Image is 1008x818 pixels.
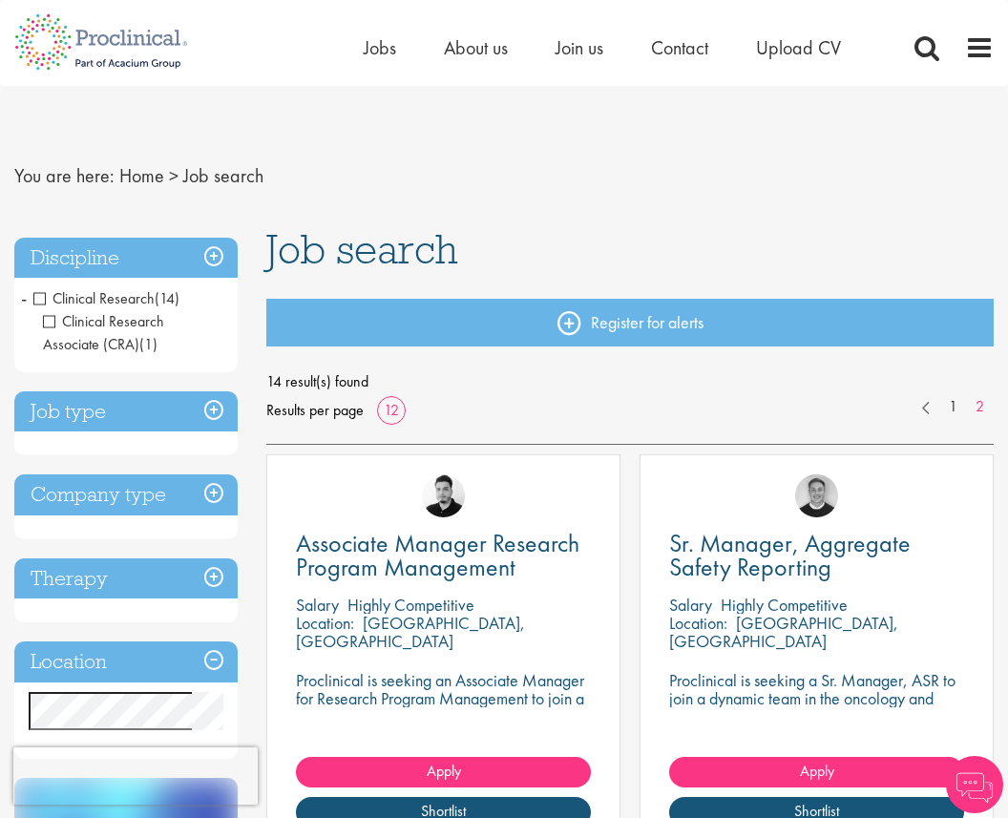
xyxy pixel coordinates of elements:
h3: Location [14,641,238,682]
span: 14 result(s) found [266,367,994,396]
h3: Company type [14,474,238,515]
span: Results per page [266,396,364,425]
a: 1 [939,396,967,418]
a: About us [444,35,508,60]
span: Job search [183,163,263,188]
span: Location: [296,612,354,634]
span: Sr. Manager, Aggregate Safety Reporting [669,527,911,583]
img: Anderson Maldonado [422,474,465,517]
h3: Job type [14,391,238,432]
span: Associate Manager Research Program Management [296,527,579,583]
span: (1) [139,334,157,354]
span: Salary [296,594,339,616]
p: [GEOGRAPHIC_DATA], [GEOGRAPHIC_DATA] [669,612,898,652]
a: Join us [556,35,603,60]
img: Chatbot [946,756,1003,813]
p: Highly Competitive [347,594,474,616]
a: 2 [966,396,994,418]
img: Bo Forsen [795,474,838,517]
a: Contact [651,35,708,60]
span: Apply [427,761,461,781]
span: Job search [266,223,458,275]
span: Salary [669,594,712,616]
span: Clinical Research [33,288,179,308]
a: Associate Manager Research Program Management [296,532,591,579]
a: breadcrumb link [119,163,164,188]
span: - [21,283,27,312]
span: You are here: [14,163,115,188]
p: Highly Competitive [721,594,848,616]
p: [GEOGRAPHIC_DATA], [GEOGRAPHIC_DATA] [296,612,525,652]
a: Sr. Manager, Aggregate Safety Reporting [669,532,964,579]
span: Clinical Research [33,288,155,308]
a: Apply [296,757,591,787]
span: (14) [155,288,179,308]
span: Apply [800,761,834,781]
p: Proclinical is seeking an Associate Manager for Research Program Management to join a dynamic tea... [296,671,591,744]
span: Clinical Research Associate (CRA) [43,311,164,354]
a: Register for alerts [266,299,994,346]
iframe: reCAPTCHA [13,747,258,805]
a: 12 [377,400,406,420]
p: Proclinical is seeking a Sr. Manager, ASR to join a dynamic team in the oncology and pharmaceutic... [669,671,964,725]
h3: Discipline [14,238,238,279]
h3: Therapy [14,558,238,599]
a: Apply [669,757,964,787]
span: Location: [669,612,727,634]
a: Upload CV [756,35,841,60]
a: Jobs [364,35,396,60]
span: > [169,163,178,188]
